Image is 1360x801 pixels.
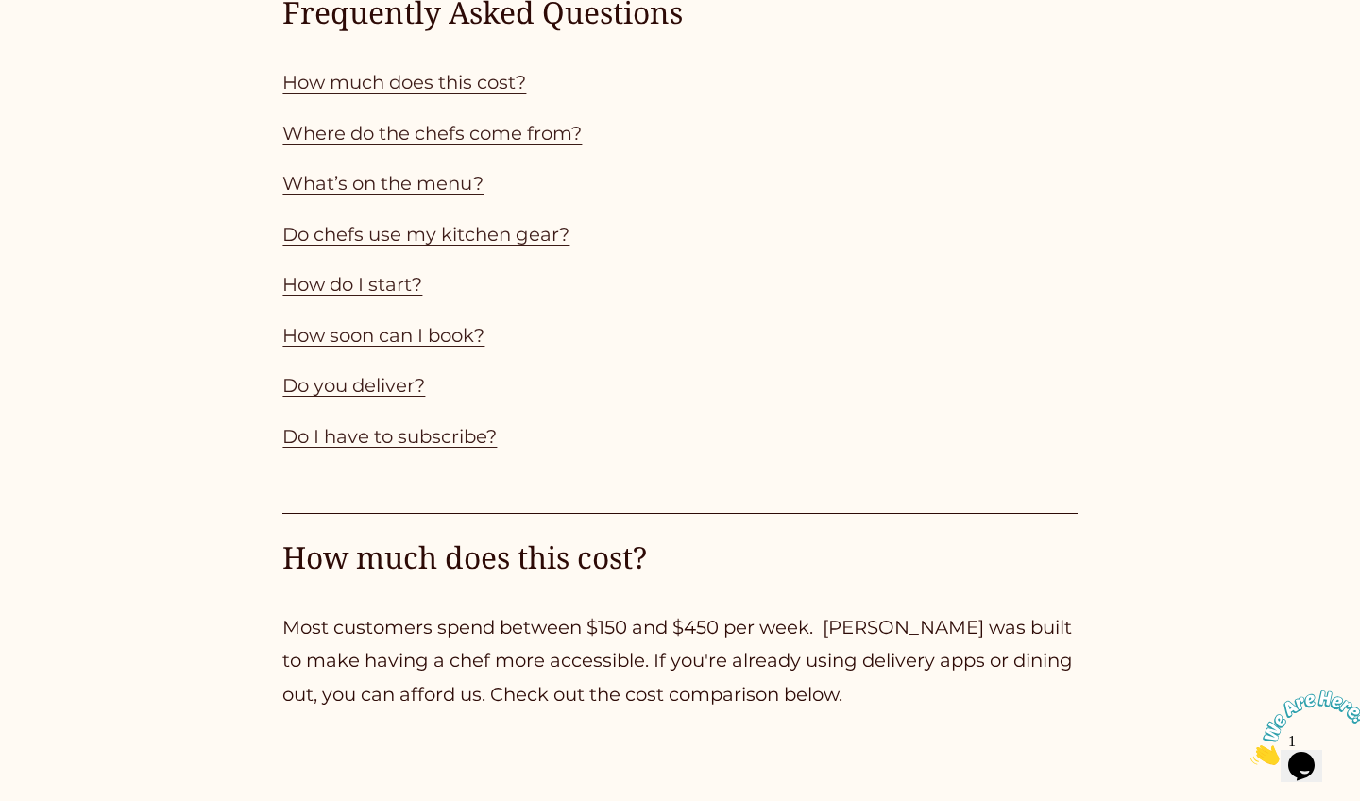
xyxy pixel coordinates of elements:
h4: How much does this cost? [282,537,1077,577]
a: Do you deliver? [282,374,425,397]
iframe: chat widget [1243,683,1360,773]
a: What’s on the menu? [282,172,484,195]
img: Chat attention grabber [8,8,125,82]
p: Most customers spend between $150 and $450 per week. [PERSON_NAME] was built to make having a che... [282,611,1077,712]
a: How much does this cost? [282,71,526,94]
a: How do I start? [282,273,422,296]
a: Do I have to subscribe? [282,425,497,448]
a: Do chefs use my kitchen gear? [282,223,569,246]
span: 1 [8,8,15,24]
a: How soon can I book? [282,324,484,347]
a: Where do the chefs come from? [282,122,582,145]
